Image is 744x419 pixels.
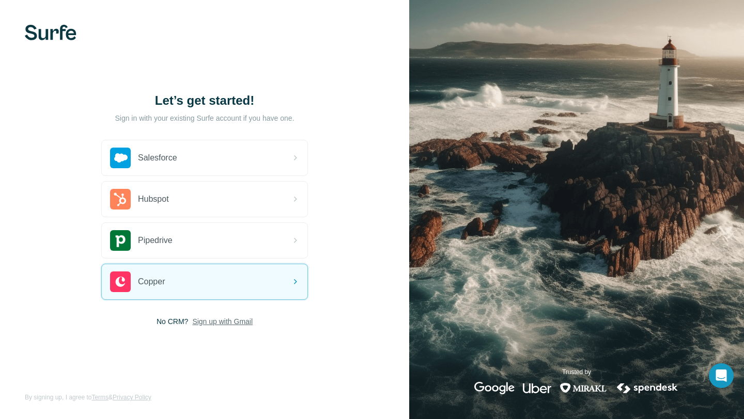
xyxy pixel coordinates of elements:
[101,92,308,109] h1: Let’s get started!
[138,152,177,164] span: Salesforce
[474,382,515,394] img: google's logo
[110,271,131,292] img: copper's logo
[709,363,734,388] div: Open Intercom Messenger
[138,276,165,288] span: Copper
[91,394,109,401] a: Terms
[115,113,294,123] p: Sign in with your existing Surfe account if you have one.
[560,382,607,394] img: mirakl's logo
[25,393,151,402] span: By signing up, I agree to &
[192,316,253,327] button: Sign up with Gmail
[157,316,188,327] span: No CRM?
[113,394,151,401] a: Privacy Policy
[562,367,591,377] p: Trusted by
[110,189,131,209] img: hubspot's logo
[523,382,551,394] img: uber's logo
[110,230,131,251] img: pipedrive's logo
[110,148,131,168] img: salesforce's logo
[138,234,173,247] span: Pipedrive
[615,382,679,394] img: spendesk's logo
[138,193,169,205] span: Hubspot
[25,25,76,40] img: Surfe's logo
